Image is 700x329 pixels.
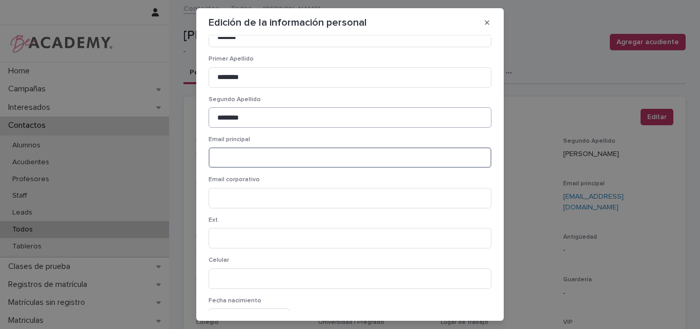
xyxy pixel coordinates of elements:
span: Segundo Apellido [209,96,261,103]
p: Edición de la información personal [209,16,367,29]
span: Primer Apellido [209,56,254,62]
span: Email principal [209,137,250,143]
span: Ext. [209,217,219,223]
span: Celular [209,257,229,263]
span: Fecha nacimiento [209,298,261,304]
span: Email corporativo [209,177,260,183]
